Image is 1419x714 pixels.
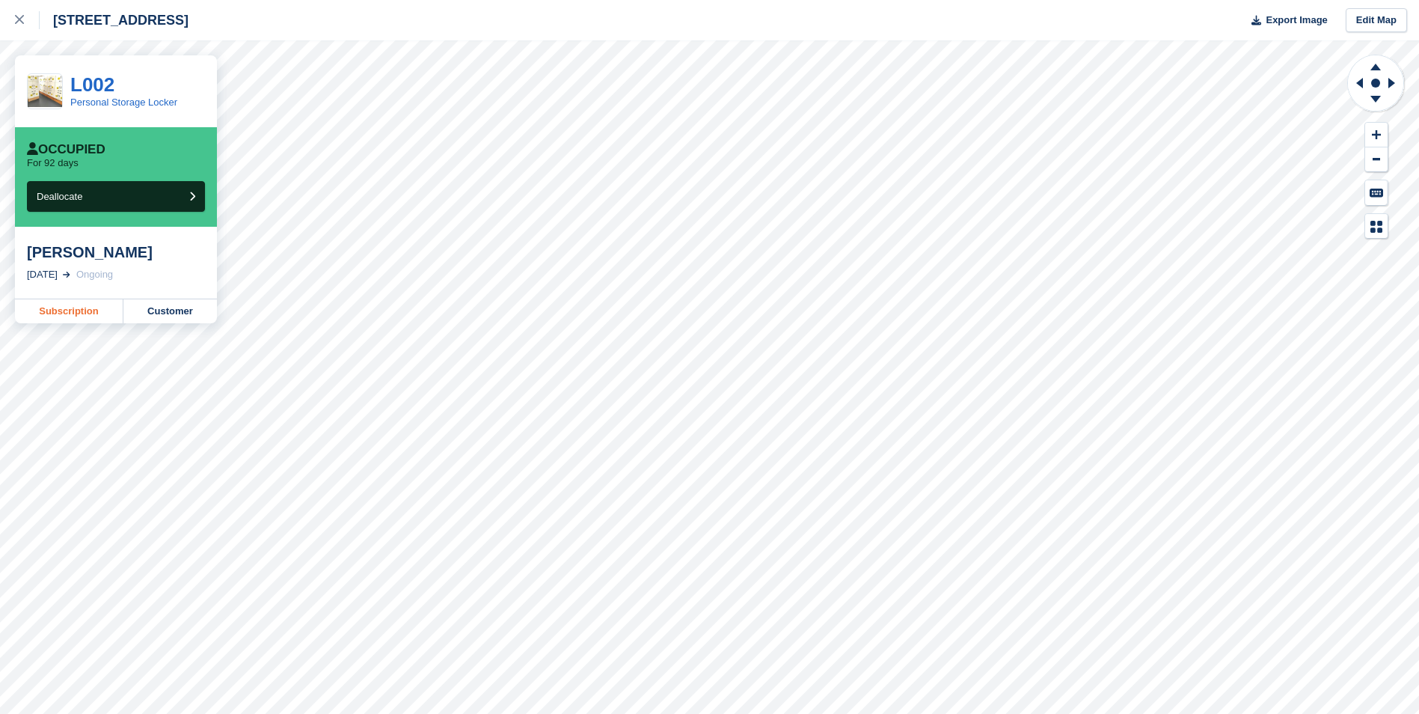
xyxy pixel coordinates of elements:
span: Deallocate [37,191,82,202]
p: For 92 days [27,157,79,169]
button: Export Image [1242,8,1328,33]
button: Zoom Out [1365,147,1388,172]
button: Deallocate [27,181,205,212]
img: IMG_202502.jpg [28,76,62,107]
img: arrow-right-light-icn-cde0832a797a2874e46488d9cf13f60e5c3a73dbe684e267c42b8395dfbc2abf.svg [63,272,70,278]
div: Ongoing [76,267,113,282]
a: Subscription [15,299,123,323]
span: Export Image [1266,13,1327,28]
a: L002 [70,73,114,96]
button: Keyboard Shortcuts [1365,180,1388,205]
div: Occupied [27,142,105,157]
a: Personal Storage Locker [70,97,177,108]
div: [STREET_ADDRESS] [40,11,189,29]
div: [PERSON_NAME] [27,243,205,261]
div: [DATE] [27,267,58,282]
button: Map Legend [1365,214,1388,239]
a: Customer [123,299,217,323]
a: Edit Map [1346,8,1407,33]
button: Zoom In [1365,123,1388,147]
